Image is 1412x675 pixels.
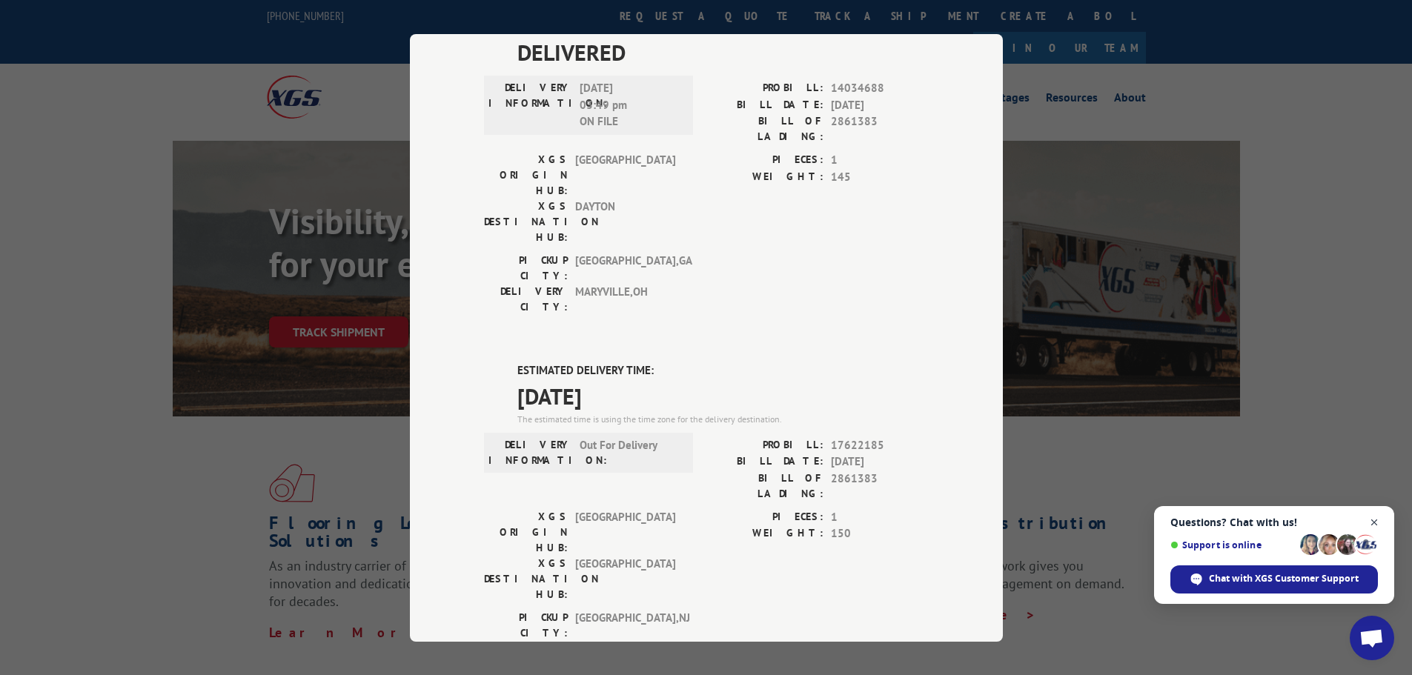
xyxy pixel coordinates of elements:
[517,379,929,412] span: [DATE]
[575,508,675,555] span: [GEOGRAPHIC_DATA]
[831,96,929,113] span: [DATE]
[706,168,823,185] label: WEIGHT:
[484,152,568,199] label: XGS ORIGIN HUB:
[484,555,568,602] label: XGS DESTINATION HUB:
[1170,565,1378,593] div: Chat with XGS Customer Support
[517,36,929,69] span: DELIVERED
[580,436,680,468] span: Out For Delivery
[1170,539,1295,551] span: Support is online
[484,199,568,245] label: XGS DESTINATION HUB:
[575,199,675,245] span: DAYTON
[517,362,929,379] label: ESTIMATED DELIVERY TIME:
[488,436,572,468] label: DELIVERY INFORMATION:
[484,253,568,284] label: PICKUP CITY:
[580,80,680,130] span: [DATE] 03:49 pm ON FILE
[575,152,675,199] span: [GEOGRAPHIC_DATA]
[706,525,823,542] label: WEIGHT:
[706,96,823,113] label: BILL DATE:
[575,640,675,671] span: [GEOGRAPHIC_DATA] , PA
[1209,572,1359,585] span: Chat with XGS Customer Support
[831,453,929,470] span: [DATE]
[706,113,823,144] label: BILL OF LADING:
[488,80,572,130] label: DELIVERY INFORMATION:
[575,609,675,640] span: [GEOGRAPHIC_DATA] , NJ
[706,152,823,169] label: PIECES:
[831,168,929,185] span: 145
[484,640,568,671] label: DELIVERY CITY:
[706,453,823,470] label: BILL DATE:
[706,470,823,501] label: BILL OF LADING:
[575,284,675,315] span: MARYVILLE , OH
[831,113,929,144] span: 2861383
[831,525,929,542] span: 150
[706,508,823,525] label: PIECES:
[1170,516,1378,528] span: Questions? Chat with us!
[1365,513,1384,532] span: Close chat
[831,152,929,169] span: 1
[517,412,929,425] div: The estimated time is using the time zone for the delivery destination.
[706,80,823,97] label: PROBILL:
[484,508,568,555] label: XGS ORIGIN HUB:
[484,284,568,315] label: DELIVERY CITY:
[831,508,929,525] span: 1
[484,609,568,640] label: PICKUP CITY:
[831,80,929,97] span: 14034688
[575,253,675,284] span: [GEOGRAPHIC_DATA] , GA
[1350,616,1394,660] div: Open chat
[831,470,929,501] span: 2861383
[831,436,929,453] span: 17622185
[575,555,675,602] span: [GEOGRAPHIC_DATA]
[706,436,823,453] label: PROBILL:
